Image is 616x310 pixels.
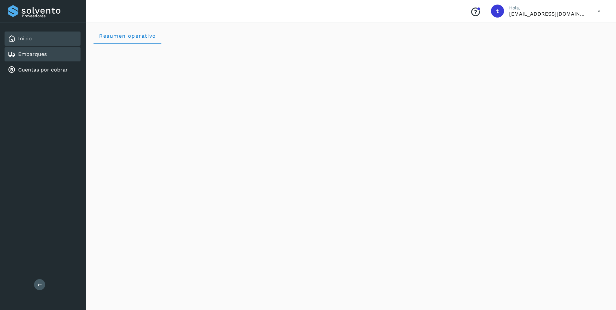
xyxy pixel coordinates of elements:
[509,5,587,11] p: Hola,
[22,14,78,18] p: Proveedores
[18,67,68,73] a: Cuentas por cobrar
[5,47,81,61] div: Embarques
[5,32,81,46] div: Inicio
[99,33,156,39] span: Resumen operativo
[509,11,587,17] p: teamgcabrera@traffictech.com
[18,51,47,57] a: Embarques
[18,35,32,42] a: Inicio
[5,63,81,77] div: Cuentas por cobrar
